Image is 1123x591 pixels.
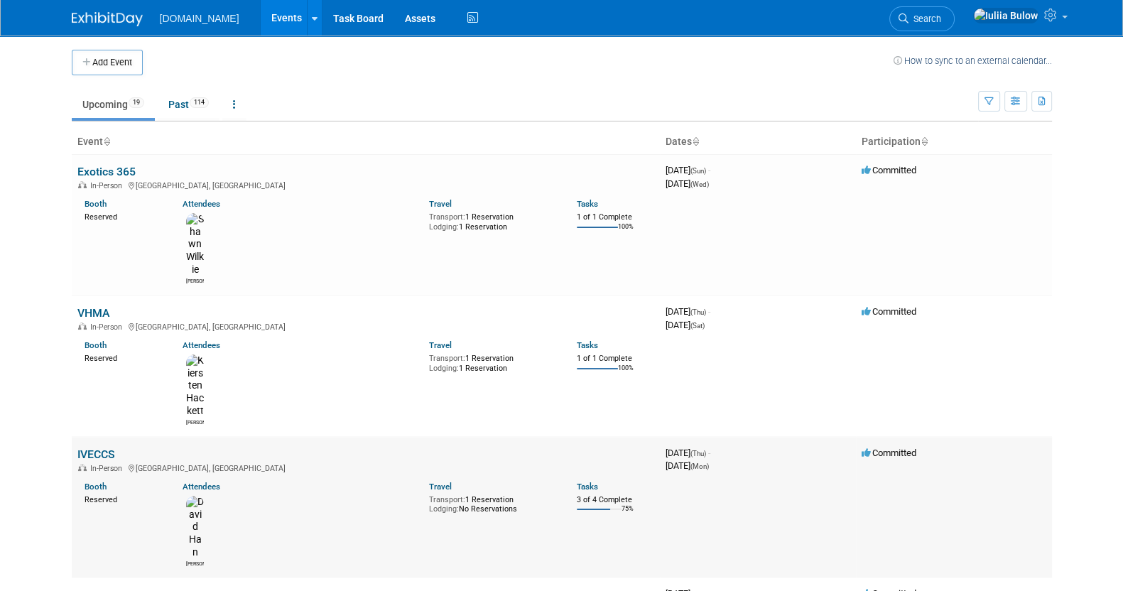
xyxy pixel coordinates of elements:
img: In-Person Event [78,181,87,188]
span: 114 [190,97,209,108]
a: Upcoming19 [72,91,155,118]
a: How to sync to an external calendar... [894,55,1052,66]
span: [DATE] [666,320,705,330]
a: Sort by Event Name [103,136,110,147]
a: Sort by Start Date [692,136,699,147]
span: In-Person [90,464,126,473]
a: Search [889,6,955,31]
span: [DATE] [666,448,710,458]
span: (Thu) [690,308,706,316]
img: In-Person Event [78,322,87,330]
div: 1 Reservation 1 Reservation [429,210,555,232]
button: Add Event [72,50,143,75]
span: (Wed) [690,180,709,188]
img: Shawn Wilkie [186,213,204,276]
div: 1 Reservation No Reservations [429,492,555,514]
span: - [708,448,710,458]
th: Participation [856,130,1052,154]
div: [GEOGRAPHIC_DATA], [GEOGRAPHIC_DATA] [77,179,654,190]
a: IVECCS [77,448,115,461]
div: 3 of 4 Complete [577,495,654,505]
span: Lodging: [429,364,459,373]
div: Reserved [85,351,162,364]
div: 1 Reservation 1 Reservation [429,351,555,373]
img: David Han [186,496,204,559]
span: [DATE] [666,178,709,189]
span: [DATE] [666,306,710,317]
span: (Thu) [690,450,706,457]
span: Search [908,13,941,24]
img: Iuliia Bulow [973,8,1038,23]
td: 75% [622,505,634,524]
span: Committed [862,448,916,458]
div: David Han [186,559,204,568]
span: In-Person [90,322,126,332]
span: Transport: [429,212,465,222]
span: In-Person [90,181,126,190]
a: Travel [429,199,452,209]
div: Reserved [85,492,162,505]
td: 100% [618,364,634,384]
div: [GEOGRAPHIC_DATA], [GEOGRAPHIC_DATA] [77,320,654,332]
a: Exotics 365 [77,165,136,178]
img: ExhibitDay [72,12,143,26]
a: Booth [85,199,107,209]
a: Attendees [183,340,220,350]
a: Attendees [183,199,220,209]
div: Kiersten Hackett [186,418,204,426]
td: 100% [618,223,634,242]
a: Travel [429,340,452,350]
a: VHMA [77,306,109,320]
img: In-Person Event [78,464,87,471]
span: (Sat) [690,322,705,330]
a: Tasks [577,199,598,209]
span: - [708,306,710,317]
div: [GEOGRAPHIC_DATA], [GEOGRAPHIC_DATA] [77,462,654,473]
span: - [708,165,710,175]
span: Lodging: [429,222,459,232]
div: Reserved [85,210,162,222]
a: Past114 [158,91,219,118]
span: Transport: [429,495,465,504]
span: [DOMAIN_NAME] [160,13,239,24]
a: Tasks [577,482,598,492]
span: Committed [862,306,916,317]
span: 19 [129,97,144,108]
th: Event [72,130,660,154]
a: Attendees [183,482,220,492]
span: (Sun) [690,167,706,175]
span: Transport: [429,354,465,363]
a: Tasks [577,340,598,350]
a: Booth [85,482,107,492]
span: Committed [862,165,916,175]
span: [DATE] [666,460,709,471]
div: Shawn Wilkie [186,276,204,285]
div: 1 of 1 Complete [577,212,654,222]
a: Travel [429,482,452,492]
th: Dates [660,130,856,154]
div: 1 of 1 Complete [577,354,654,364]
span: (Mon) [690,462,709,470]
img: Kiersten Hackett [186,354,204,418]
span: [DATE] [666,165,710,175]
a: Booth [85,340,107,350]
span: Lodging: [429,504,459,514]
a: Sort by Participation Type [921,136,928,147]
